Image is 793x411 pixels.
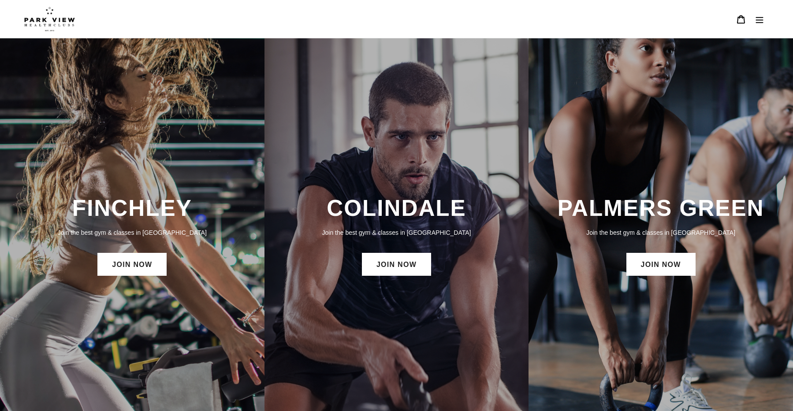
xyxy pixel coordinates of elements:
[362,253,431,276] a: JOIN NOW: Colindale Membership
[9,228,256,237] p: Join the best gym & classes in [GEOGRAPHIC_DATA]
[273,195,520,222] h3: COLINDALE
[750,10,769,29] button: Menu
[537,195,784,222] h3: PALMERS GREEN
[626,253,696,276] a: JOIN NOW: Palmers Green Membership
[273,228,520,237] p: Join the best gym & classes in [GEOGRAPHIC_DATA]
[9,195,256,222] h3: FINCHLEY
[537,228,784,237] p: Join the best gym & classes in [GEOGRAPHIC_DATA]
[24,7,75,31] img: Park view health clubs is a gym near you.
[97,253,167,276] a: JOIN NOW: Finchley Membership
